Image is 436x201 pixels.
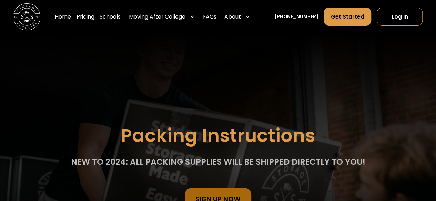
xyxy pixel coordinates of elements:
a: Get Started [324,8,371,26]
a: FAQs [203,8,216,26]
a: [PHONE_NUMBER] [275,13,318,21]
div: NEW TO 2024: All packing supplies will be shipped directly to you! [71,156,365,167]
a: Pricing [77,8,94,26]
a: Log In [377,8,423,26]
h1: Packing Instructions [121,125,315,146]
img: Storage Scholars main logo [13,3,40,30]
div: About [224,13,241,21]
div: Moving After College [129,13,185,21]
a: Schools [100,8,121,26]
div: About [222,8,253,26]
div: Moving After College [126,8,197,26]
a: Home [55,8,71,26]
